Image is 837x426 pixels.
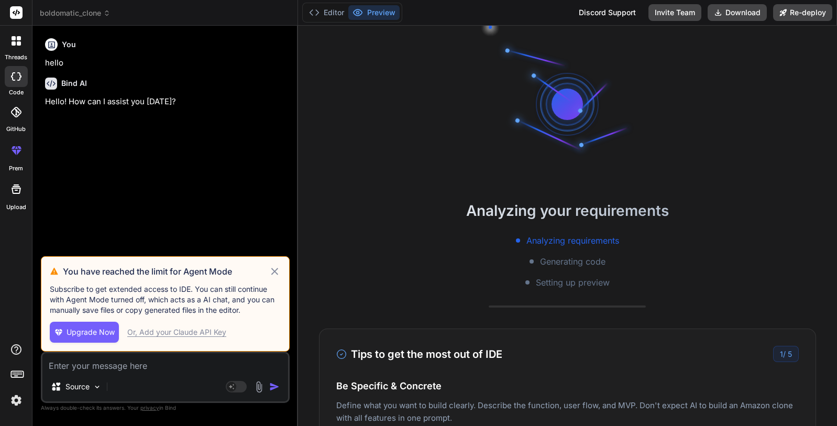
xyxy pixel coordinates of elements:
span: Generating code [540,255,605,268]
button: Preview [348,5,400,20]
button: Editor [305,5,348,20]
span: Analyzing requirements [526,234,619,247]
h6: You [62,39,76,50]
span: Upgrade Now [67,327,115,337]
img: settings [7,391,25,409]
h4: Be Specific & Concrete [336,379,799,393]
p: Subscribe to get extended access to IDE. You can still continue with Agent Mode turned off, which... [50,284,281,315]
span: 1 [780,349,783,358]
label: code [9,88,24,97]
button: Re-deploy [773,4,832,21]
button: Download [708,4,767,21]
label: Upload [6,203,26,212]
img: Pick Models [93,383,102,391]
div: Discord Support [572,4,642,21]
img: icon [269,381,280,392]
p: Source [65,381,90,392]
h3: Tips to get the most out of IDE [336,346,502,362]
button: Upgrade Now [50,322,119,343]
p: hello [45,57,288,69]
h3: You have reached the limit for Agent Mode [63,265,269,278]
h6: Bind AI [61,78,87,89]
span: boldomatic_clone [40,8,111,18]
p: Always double-check its answers. Your in Bind [41,403,290,413]
div: Or, Add your Claude API Key [127,327,226,337]
span: Setting up preview [536,276,610,289]
label: prem [9,164,23,173]
h2: Analyzing your requirements [298,200,837,222]
span: privacy [140,405,159,411]
p: Hello! How can I assist you [DATE]? [45,96,288,108]
label: threads [5,53,27,62]
img: attachment [253,381,265,393]
div: / [773,346,799,362]
button: Invite Team [648,4,701,21]
span: 5 [788,349,792,358]
label: GitHub [6,125,26,134]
